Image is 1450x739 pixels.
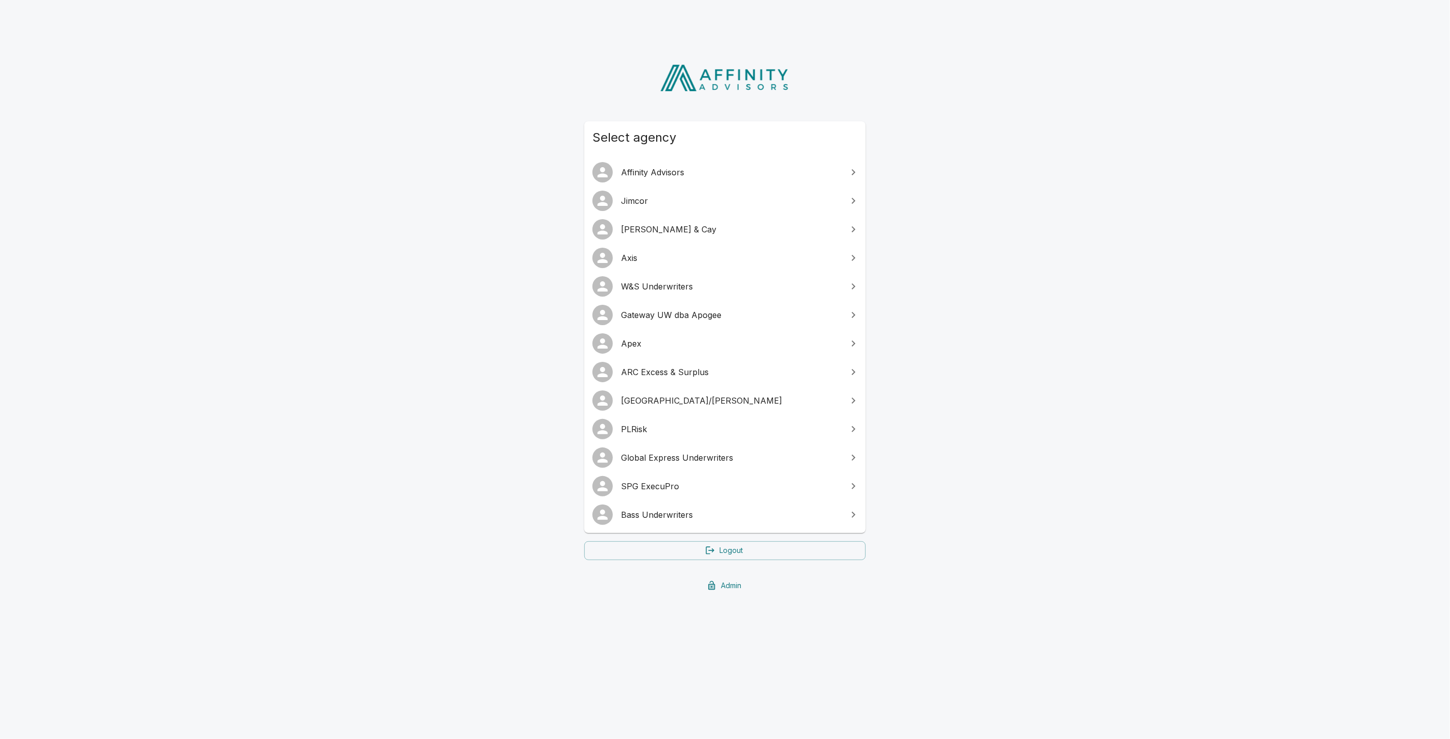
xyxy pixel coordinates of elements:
[621,480,841,492] span: SPG ExecuPro
[584,301,866,329] a: Gateway UW dba Apogee
[584,358,866,386] a: ARC Excess & Surplus
[584,272,866,301] a: W&S Underwriters
[584,386,866,415] a: [GEOGRAPHIC_DATA]/[PERSON_NAME]
[621,366,841,378] span: ARC Excess & Surplus
[621,166,841,178] span: Affinity Advisors
[584,244,866,272] a: Axis
[584,443,866,472] a: Global Express Underwriters
[621,337,841,350] span: Apex
[621,423,841,435] span: PLRisk
[621,195,841,207] span: Jimcor
[621,509,841,521] span: Bass Underwriters
[621,223,841,235] span: [PERSON_NAME] & Cay
[584,187,866,215] a: Jimcor
[621,252,841,264] span: Axis
[652,61,798,95] img: Affinity Advisors Logo
[592,129,858,146] span: Select agency
[621,280,841,293] span: W&S Underwriters
[584,215,866,244] a: [PERSON_NAME] & Cay
[584,415,866,443] a: PLRisk
[621,452,841,464] span: Global Express Underwriters
[584,500,866,529] a: Bass Underwriters
[584,576,866,595] a: Admin
[621,309,841,321] span: Gateway UW dba Apogee
[584,541,866,560] a: Logout
[621,394,841,407] span: [GEOGRAPHIC_DATA]/[PERSON_NAME]
[584,158,866,187] a: Affinity Advisors
[584,329,866,358] a: Apex
[584,472,866,500] a: SPG ExecuPro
